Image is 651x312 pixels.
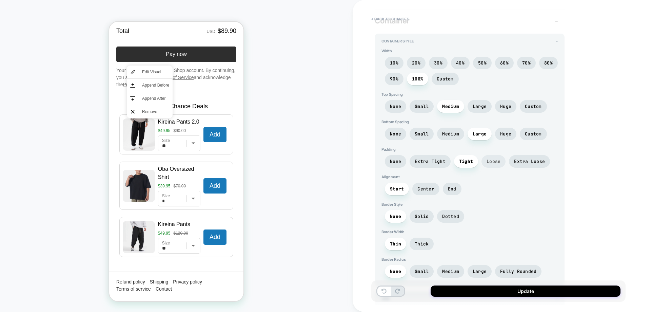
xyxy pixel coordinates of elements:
span: None [390,104,401,109]
span: Dotted [442,214,459,219]
span: Extra Tight [415,159,446,164]
button: Refund policy [7,257,36,263]
span: Medium [442,104,459,109]
button: Shipping [41,257,59,263]
span: None [390,131,401,137]
strong: Total [7,6,20,13]
span: Medium [442,269,459,274]
span: - [556,39,558,43]
span: Custom [525,131,542,137]
span: Extra Loose [514,159,545,164]
span: Padding [381,147,558,152]
span: End [448,186,456,192]
button: Terms of service [7,264,42,270]
span: Small [415,131,429,137]
span: Border Style [381,202,558,207]
button: Contact [46,264,63,270]
span: Thick [415,241,429,247]
span: Large [473,131,487,137]
span: Edit Visual [33,47,60,53]
span: 100% [412,76,423,82]
span: Loose [487,159,500,164]
span: Thin [390,241,401,247]
span: 30% [434,60,442,66]
img: Append After [21,75,26,79]
span: None [390,214,401,219]
span: Width [381,49,558,53]
span: Bottom Spacing [381,120,558,124]
span: USD [98,7,106,12]
span: Huge [500,104,511,109]
button: Pay now [7,25,127,40]
img: Append Before [21,61,26,66]
span: Custom [437,76,454,82]
span: 90% [390,76,398,82]
span: 10% [390,60,398,66]
span: Custom [525,104,542,109]
span: Container Style [381,39,414,43]
button: < Back to changes [368,14,413,24]
span: Fully Rounded [500,269,536,274]
strong: $89.90 [108,5,127,14]
span: 50% [478,60,487,66]
span: Large [473,269,487,274]
span: Small [415,269,429,274]
button: Privacy policy [64,257,93,263]
a: Privacy Policy [14,60,43,66]
span: Append Before [33,60,60,67]
span: Small [415,104,429,109]
span: 80% [544,60,553,66]
span: Your info will be saved to a Shop account. By continuing, you agree to Shop’s and acknowledge the . [7,45,127,67]
img: Remove [22,88,25,92]
span: Border Width [381,230,558,234]
span: Append After [33,74,60,80]
span: Medium [442,131,459,137]
button: Update [431,286,620,297]
span: Center [417,186,434,192]
span: None [390,269,401,274]
span: Remove [33,87,60,93]
span: Tight [459,159,473,164]
span: 70% [522,60,531,66]
span: 20% [412,60,420,66]
span: Huge [500,131,511,137]
span: 60% [500,60,509,66]
span: None [390,159,401,164]
span: 40% [456,60,465,66]
span: Border Radius [381,257,558,262]
a: Terms of Service [49,53,84,58]
span: Top Spacing [381,92,558,97]
img: Edit Visual [21,48,26,53]
span: Alignment [381,175,558,179]
span: Large [473,104,487,109]
span: Start [390,186,404,192]
span: Solid [415,214,429,219]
